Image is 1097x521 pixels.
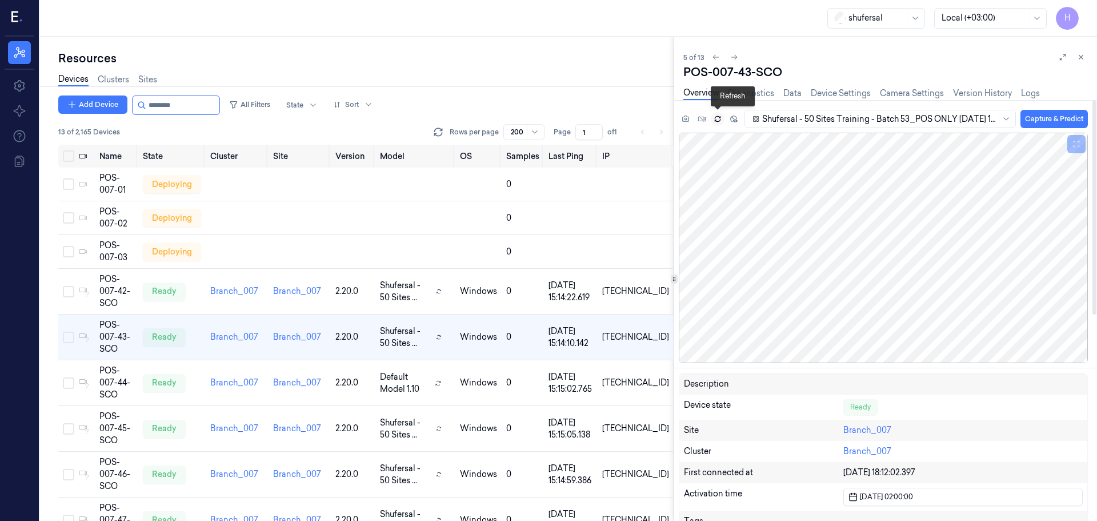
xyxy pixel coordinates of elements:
[460,468,497,480] p: windows
[506,212,539,224] div: 0
[1021,88,1040,100] a: Logs
[728,88,774,100] a: Diagnostics
[58,127,120,137] span: 13 of 2,165 Devices
[506,423,539,435] div: 0
[143,242,201,261] div: deploying
[450,127,499,137] p: Rows per page
[331,145,375,168] th: Version
[99,411,134,447] div: POS-007-45-SCO
[335,423,371,435] div: 2.20.0
[273,377,321,388] a: Branch_007
[683,64,1088,80] div: POS-007-43-SCO
[143,466,186,484] div: ready
[63,178,74,190] button: Select row
[210,377,258,388] a: Branch_007
[273,423,321,433] a: Branch_007
[375,145,455,168] th: Model
[63,246,74,257] button: Select row
[138,74,157,86] a: Sites
[460,423,497,435] p: windows
[602,423,669,435] div: [TECHNICAL_ID]
[58,50,674,66] div: Resources
[598,145,674,168] th: IP
[380,280,431,304] span: Shufersal - 50 Sites ...
[783,88,802,100] a: Data
[210,332,258,342] a: Branch_007
[143,374,186,392] div: ready
[273,469,321,479] a: Branch_007
[143,209,201,227] div: deploying
[684,446,843,458] div: Cluster
[602,468,669,480] div: [TECHNICAL_ID]
[335,468,371,480] div: 2.20.0
[335,377,371,389] div: 2.20.0
[225,96,275,114] button: All Filters
[455,145,502,168] th: OS
[635,124,669,140] nav: pagination
[880,88,944,100] a: Camera Settings
[273,286,321,296] a: Branch_007
[811,88,871,100] a: Device Settings
[98,74,129,86] a: Clusters
[99,206,134,230] div: POS-007-02
[602,377,669,389] div: [TECHNICAL_ID]
[380,463,431,487] span: Shufersal - 50 Sites ...
[602,285,669,297] div: [TECHNICAL_ID]
[858,491,913,502] span: [DATE] 02:00:00
[63,469,74,480] button: Select row
[843,488,1083,506] button: [DATE] 02:00:00
[684,399,843,415] div: Device state
[95,145,138,168] th: Name
[953,88,1012,100] a: Version History
[63,377,74,389] button: Select row
[460,285,497,297] p: windows
[506,468,539,480] div: 0
[843,446,891,456] a: Branch_007
[544,145,598,168] th: Last Ping
[506,246,539,258] div: 0
[210,286,258,296] a: Branch_007
[138,145,206,168] th: State
[63,332,74,343] button: Select row
[460,331,497,343] p: windows
[380,417,431,441] span: Shufersal - 50 Sites ...
[335,331,371,343] div: 2.20.0
[843,425,891,435] a: Branch_007
[99,240,134,264] div: POS-007-03
[548,371,593,395] div: [DATE] 15:15:02.765
[684,424,843,436] div: Site
[143,328,186,347] div: ready
[607,127,626,137] span: of 1
[684,378,843,390] div: Description
[548,417,593,441] div: [DATE] 15:15:05.138
[63,212,74,224] button: Select row
[63,150,74,162] button: Select all
[143,420,186,438] div: ready
[843,467,1083,479] div: [DATE] 18:12:02.397
[502,145,544,168] th: Samples
[99,172,134,196] div: POS-007-01
[548,280,593,304] div: [DATE] 15:14:22.619
[63,423,74,435] button: Select row
[380,325,431,349] span: Shufersal - 50 Sites ...
[210,469,258,479] a: Branch_007
[683,87,719,100] a: Overview
[548,463,593,487] div: [DATE] 15:14:59.386
[684,467,843,479] div: First connected at
[506,285,539,297] div: 0
[58,73,89,86] a: Devices
[63,286,74,297] button: Select row
[1020,110,1088,128] button: Capture & Predict
[460,377,497,389] p: windows
[99,319,134,355] div: POS-007-43-SCO
[1056,7,1079,30] button: H
[99,273,134,309] div: POS-007-42-SCO
[206,145,268,168] th: Cluster
[273,332,321,342] a: Branch_007
[602,331,669,343] div: [TECHNICAL_ID]
[506,377,539,389] div: 0
[210,423,258,433] a: Branch_007
[143,175,201,193] div: deploying
[506,178,539,190] div: 0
